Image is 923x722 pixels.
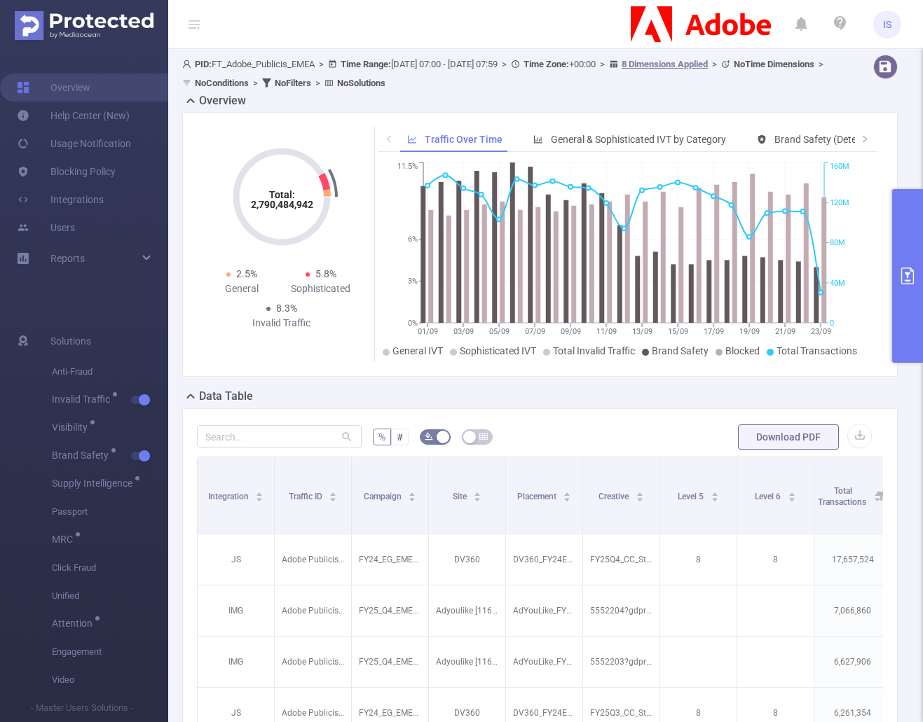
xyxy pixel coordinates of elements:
[17,158,116,186] a: Blocking Policy
[774,327,795,336] tspan: 21/09
[788,490,796,499] div: Sort
[583,597,659,624] p: 5552204?gdpr=1
[50,253,85,264] span: Reports
[250,199,313,210] tspan: 2,790,484,942
[551,134,726,145] span: General & Sophisticated IVT by Category
[182,59,828,88] span: FT_Adobe_Publicis_EMEA [DATE] 07:00 - [DATE] 07:59 +00:00
[341,59,391,69] b: Time Range:
[198,546,274,573] p: JS
[199,92,246,109] h2: Overview
[408,319,418,328] tspan: 0%
[195,59,212,69] b: PID:
[460,345,536,356] span: Sophisticated IVT
[275,597,351,624] p: Adobe Publicis Emea Tier 1 [27133]
[814,59,828,69] span: >
[52,554,168,582] span: Click Fraud
[861,134,869,143] i: icon: right
[52,618,97,628] span: Attention
[622,59,708,69] u: 8 Dimensions Applied
[871,457,891,534] i: Filter menu
[429,597,505,624] p: Adyoulike [11655]
[198,648,274,675] p: IMG
[429,546,505,573] p: DV360
[425,432,433,440] i: icon: bg-colors
[407,134,417,144] i: icon: line-chart
[289,492,324,501] span: Traffic ID
[52,358,168,386] span: Anti-Fraud
[17,102,130,130] a: Help Center (New)
[788,490,795,494] i: icon: caret-up
[583,546,659,573] p: FY25Q4_CC_Student_CCPro_RO_RO_BacktoSchool-Promo_ST_300x250_NA_NA.jpg [5583272]
[236,268,257,279] span: 2.5%
[533,134,543,144] i: icon: bar-chart
[255,490,264,499] div: Sort
[524,327,545,336] tspan: 07/09
[453,327,473,336] tspan: 03/09
[814,546,891,573] p: 17,657,524
[17,186,104,214] a: Integrations
[268,189,294,200] tspan: Total:
[392,345,443,356] span: General IVT
[182,60,195,69] i: icon: user
[50,327,91,355] span: Solutions
[830,319,834,328] tspan: 0
[397,162,418,172] tspan: 11.5%
[417,327,437,336] tspan: 01/09
[315,268,336,279] span: 5.8%
[734,59,814,69] b: No Time Dimensions
[409,490,416,494] i: icon: caret-up
[195,78,249,88] b: No Conditions
[755,492,783,501] span: Level 6
[52,478,137,488] span: Supply Intelligence
[814,597,891,624] p: 7,066,860
[352,648,428,675] p: FY25_Q4_EMEA_DocumentCloud_AcrobatsGotIt_Progression_Progression_CP323VD_P42498_NA [287833]
[563,490,571,494] i: icon: caret-up
[197,425,362,447] input: Search...
[636,490,644,499] div: Sort
[275,546,351,573] p: Adobe Publicis Emea Tier 1 [27133]
[408,235,418,244] tspan: 6%
[52,394,115,404] span: Invalid Traffic
[329,490,337,499] div: Sort
[596,327,616,336] tspan: 11/09
[50,244,85,272] a: Reports
[599,492,631,501] span: Creative
[474,496,481,500] i: icon: caret-down
[563,496,571,500] i: icon: caret-down
[329,490,337,494] i: icon: caret-up
[17,214,75,242] a: Users
[553,345,635,356] span: Total Invalid Traffic
[774,134,879,145] span: Brand Safety (Detected)
[631,327,652,336] tspan: 13/09
[506,597,582,624] p: AdYouLike_FY25AcrobatDemandCreation_PSP_Cohort-AdYouLike-ADC-ACRO-Partner_UK_DSK_ST_1200x627_Mark...
[739,327,759,336] tspan: 19/09
[329,496,337,500] i: icon: caret-down
[488,327,509,336] tspan: 05/09
[409,496,416,500] i: icon: caret-down
[52,582,168,610] span: Unified
[506,546,582,573] p: DV360_FY24EDU_PSP_AudEx_RO_DSK_BAN_300x250 [7939733]
[738,424,839,450] button: Download PDF
[52,638,168,666] span: Engagement
[498,59,511,69] span: >
[352,546,428,573] p: FY24_EG_EMEA_Creative_EDU_Acquisition_Buy_4200323233_P36036 [225039]
[337,78,385,88] b: No Solutions
[282,282,361,296] div: Sophisticated
[678,492,706,501] span: Level 5
[708,59,721,69] span: >
[703,327,723,336] tspan: 17/09
[275,648,351,675] p: Adobe Publicis Emea Tier 1 [27133]
[352,597,428,624] p: FY25_Q4_EMEA_DocumentCloud_AcrobatsGotIt_Progression_Progression_CP323VD_P42498_NA [287833]
[652,345,709,356] span: Brand Safety
[249,78,262,88] span: >
[524,59,569,69] b: Time Zone:
[814,648,891,675] p: 6,627,906
[810,327,830,336] tspan: 23/09
[818,486,868,507] span: Total Transactions
[52,422,93,432] span: Visibility
[453,492,469,501] span: Site
[52,450,114,460] span: Brand Safety
[408,277,418,286] tspan: 3%
[378,431,385,443] span: %
[667,327,688,336] tspan: 15/09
